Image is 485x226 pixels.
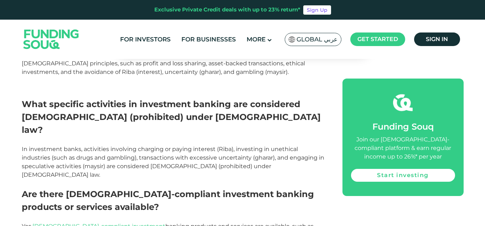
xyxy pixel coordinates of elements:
a: Sign Up [303,5,331,15]
span: Global عربي [296,35,337,44]
span: Get started [357,36,398,42]
span: Funding Souq [372,121,434,132]
div: Join our [DEMOGRAPHIC_DATA]-compliant platform & earn regular income up to 26%* per year [351,135,455,161]
span: In investment banks, activities involving charging or paying interest (Riba), investing in unethi... [22,146,324,178]
div: Exclusive Private Credit deals with up to 23% return* [154,6,300,14]
a: For Businesses [180,34,238,45]
a: Sign in [414,32,460,46]
span: Are there [DEMOGRAPHIC_DATA]-compliant investment banking products or services available? [22,189,314,212]
span: Sign in [426,36,448,42]
img: SA Flag [289,36,295,42]
a: Start investing [351,169,455,182]
span: More [247,36,265,43]
img: Logo [16,21,86,57]
img: fsicon [393,93,413,112]
a: For Investors [118,34,172,45]
span: What specific activities in investment banking are considered [DEMOGRAPHIC_DATA] (prohibited) und... [22,99,321,135]
span: In contrast, [DEMOGRAPHIC_DATA] banks offer products and services that comply with [DEMOGRAPHIC_D... [22,51,305,75]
